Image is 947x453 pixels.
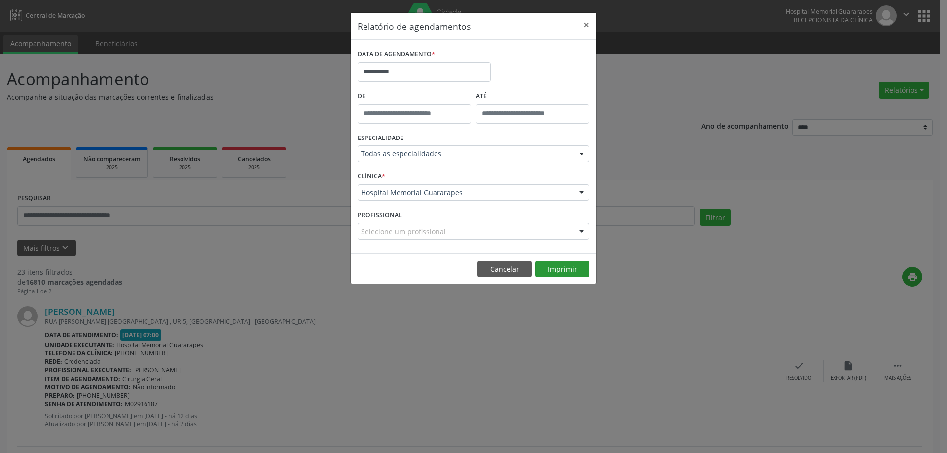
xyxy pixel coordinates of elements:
label: CLÍNICA [358,169,385,184]
span: Hospital Memorial Guararapes [361,188,569,198]
label: DATA DE AGENDAMENTO [358,47,435,62]
label: De [358,89,471,104]
button: Cancelar [477,261,532,278]
button: Imprimir [535,261,589,278]
button: Close [577,13,596,37]
span: Todas as especialidades [361,149,569,159]
h5: Relatório de agendamentos [358,20,471,33]
span: Selecione um profissional [361,226,446,237]
label: ATÉ [476,89,589,104]
label: ESPECIALIDADE [358,131,403,146]
label: PROFISSIONAL [358,208,402,223]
